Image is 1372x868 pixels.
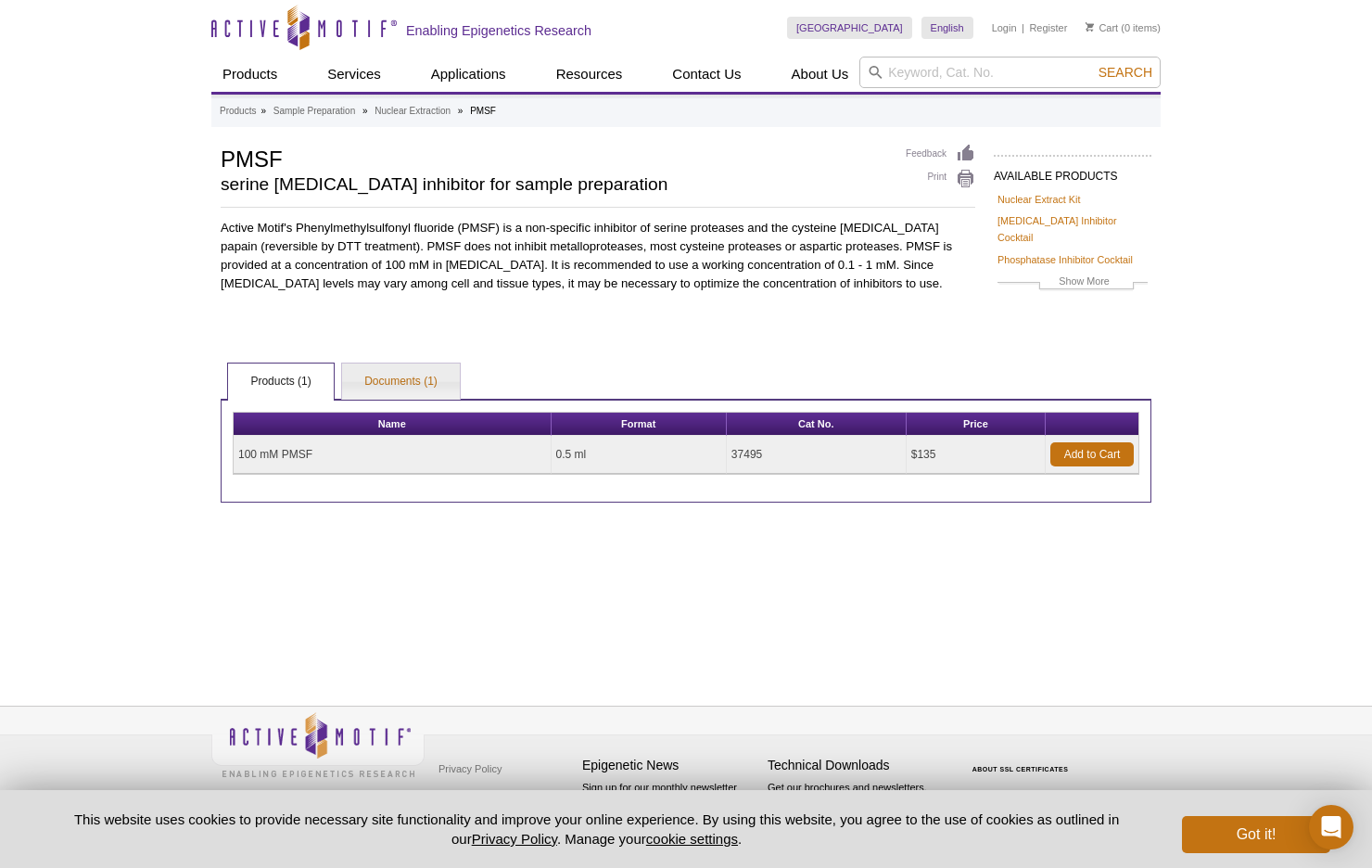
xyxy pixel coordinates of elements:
[1029,21,1067,34] a: Register
[768,780,944,827] p: Get our brochures and newsletters, or request them by mail.
[1099,65,1152,80] span: Search
[646,831,738,847] button: cookie settings
[1086,17,1161,39] li: (0 items)
[420,57,517,92] a: Applications
[994,155,1151,188] h2: AVAILABLE PRODUCTS
[260,106,266,116] li: »
[552,413,727,436] th: Format
[221,176,887,193] h2: serine [MEDICAL_DATA] inhibitor for sample preparation
[727,436,907,474] td: 37495
[234,436,552,474] td: 100 mM PMSF
[362,106,368,116] li: »
[582,758,758,773] h4: Epigenetic News
[221,219,975,293] p: Active Motif's Phenylmethylsulfonyl fluoride (PMSF) is a non-specific inhibitor of serine proteas...
[859,57,1161,88] input: Keyword, Cat. No.
[997,251,1133,268] a: Phosphatase Inhibitor Cocktail
[472,831,557,847] a: Privacy Policy
[234,413,552,436] th: Name
[273,103,355,120] a: Sample Preparation
[406,22,591,39] h2: Enabling Epigenetics Research
[997,212,1148,246] a: [MEDICAL_DATA] Inhibitor Cocktail
[545,57,634,92] a: Resources
[906,169,975,189] a: Print
[211,707,425,782] img: Active Motif,
[1086,21,1118,34] a: Cart
[997,191,1080,208] a: Nuclear Extract Kit
[907,413,1046,436] th: Price
[211,57,288,92] a: Products
[220,103,256,120] a: Products
[787,17,912,39] a: [GEOGRAPHIC_DATA]
[1086,22,1094,32] img: Your Cart
[1022,17,1024,39] li: |
[727,413,907,436] th: Cat No.
[907,436,1046,474] td: $135
[434,755,506,783] a: Privacy Policy
[953,739,1092,780] table: Click to Verify - This site chose Symantec SSL for secure e-commerce and confidential communicati...
[1093,64,1158,81] button: Search
[661,57,752,92] a: Contact Us
[316,57,392,92] a: Services
[997,273,1148,294] a: Show More
[221,144,887,172] h1: PMSF
[470,106,496,116] li: PMSF
[228,364,333,401] a: Products (1)
[1309,805,1353,849] div: Open Intercom Messenger
[992,21,1017,34] a: Login
[458,106,464,116] li: »
[1182,816,1330,853] button: Got it!
[42,810,1151,849] p: This website uses cookies to provide necessary site functionality and improve your online experie...
[375,103,451,120] a: Nuclear Extraction
[552,436,727,474] td: 0.5 ml
[781,57,860,92] a: About Us
[434,783,531,811] a: Terms & Conditions
[1050,442,1134,466] a: Add to Cart
[906,144,975,164] a: Feedback
[582,780,758,843] p: Sign up for our monthly newsletter highlighting recent publications in the field of epigenetics.
[768,758,944,773] h4: Technical Downloads
[972,766,1069,772] a: ABOUT SSL CERTIFICATES
[342,364,460,401] a: Documents (1)
[921,17,973,39] a: English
